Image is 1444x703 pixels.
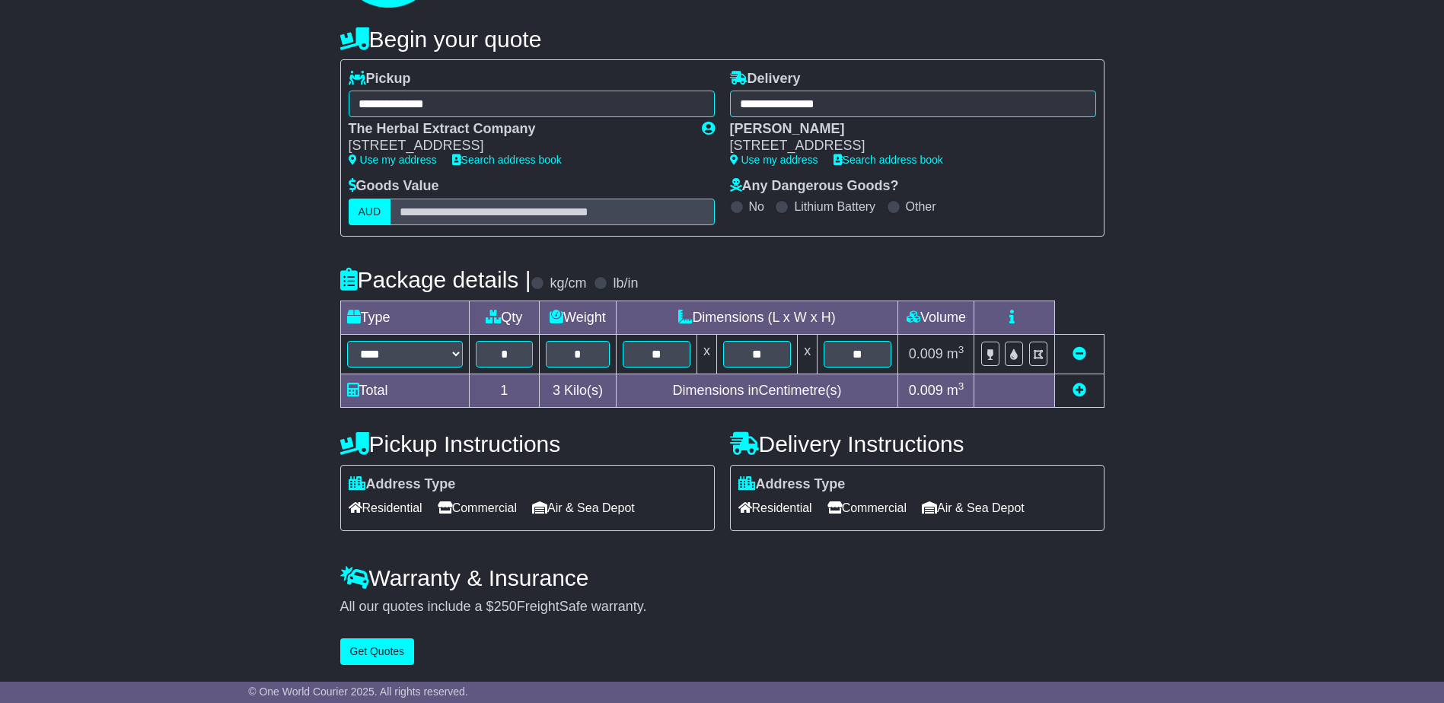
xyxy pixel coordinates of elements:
[906,199,936,214] label: Other
[340,431,715,456] h4: Pickup Instructions
[469,301,540,334] td: Qty
[349,199,391,225] label: AUD
[616,374,898,407] td: Dimensions in Centimetre(s)
[730,178,899,195] label: Any Dangerous Goods?
[794,199,875,214] label: Lithium Battery
[1073,346,1086,361] a: Remove this item
[349,178,439,195] label: Goods Value
[540,301,617,334] td: Weight
[730,121,1081,138] div: [PERSON_NAME]
[749,199,764,214] label: No
[730,154,818,166] a: Use my address
[922,496,1025,520] span: Air & Sea Depot
[494,599,517,614] span: 250
[349,154,437,166] a: Use my address
[1073,383,1086,398] a: Add new item
[738,476,846,493] label: Address Type
[349,496,422,520] span: Residential
[340,638,415,665] button: Get Quotes
[349,121,687,138] div: The Herbal Extract Company
[834,154,943,166] a: Search address book
[730,71,801,87] label: Delivery
[696,334,716,374] td: x
[452,154,562,166] a: Search address book
[909,346,943,361] span: 0.009
[947,383,964,398] span: m
[909,383,943,398] span: 0.009
[349,138,687,154] div: [STREET_ADDRESS]
[827,496,907,520] span: Commercial
[958,344,964,355] sup: 3
[340,301,469,334] td: Type
[958,380,964,392] sup: 3
[798,334,818,374] td: x
[738,496,812,520] span: Residential
[340,599,1105,616] div: All our quotes include a $ FreightSafe warranty.
[613,275,638,292] label: lb/in
[898,301,974,334] td: Volume
[340,374,469,407] td: Total
[730,431,1105,456] h4: Delivery Instructions
[248,686,468,698] span: © One World Courier 2025. All rights reserved.
[438,496,517,520] span: Commercial
[553,383,560,398] span: 3
[340,267,531,292] h4: Package details |
[532,496,635,520] span: Air & Sea Depot
[349,476,456,493] label: Address Type
[550,275,586,292] label: kg/cm
[616,301,898,334] td: Dimensions (L x W x H)
[340,565,1105,590] h4: Warranty & Insurance
[540,374,617,407] td: Kilo(s)
[340,27,1105,52] h4: Begin your quote
[730,138,1081,154] div: [STREET_ADDRESS]
[349,71,411,87] label: Pickup
[469,374,540,407] td: 1
[947,346,964,361] span: m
